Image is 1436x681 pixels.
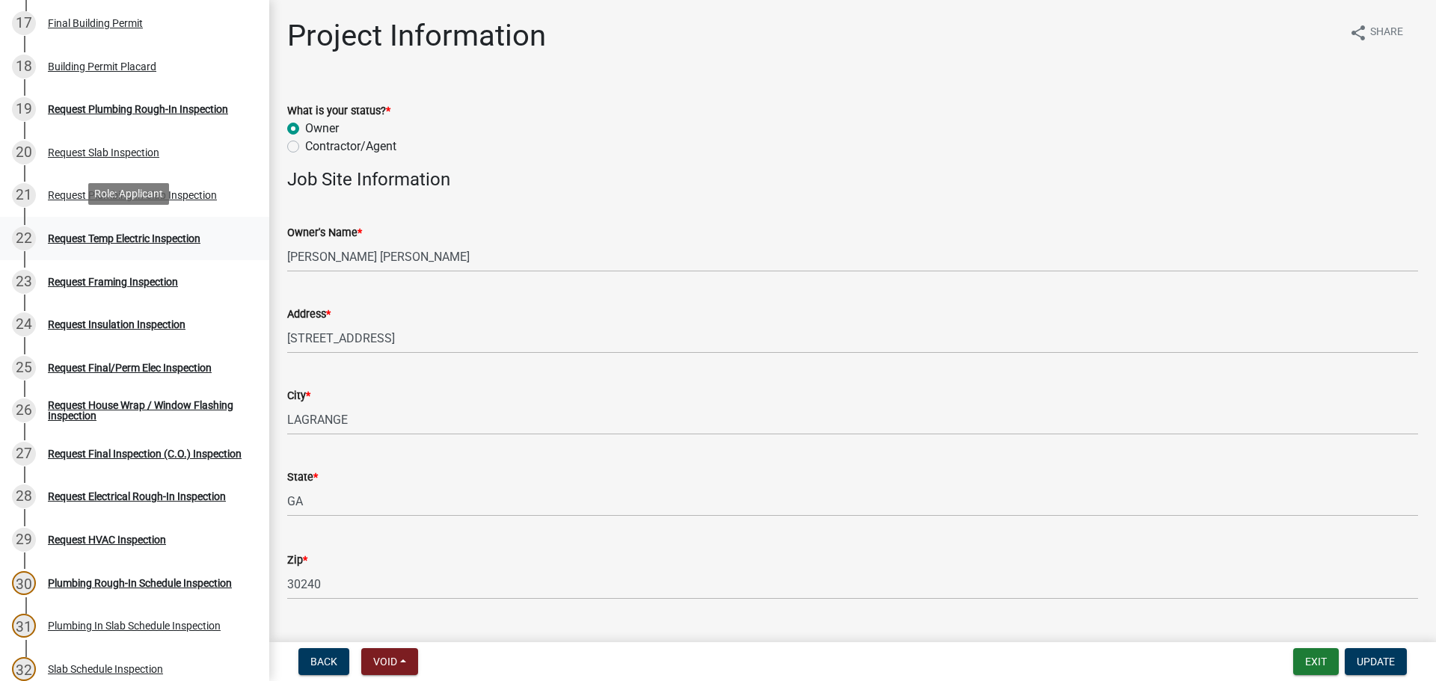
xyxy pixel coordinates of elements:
[48,664,163,674] div: Slab Schedule Inspection
[48,449,242,459] div: Request Final Inspection (C.O.) Inspection
[48,534,166,545] div: Request HVAC Inspection
[12,11,36,35] div: 17
[12,356,36,380] div: 25
[287,309,331,320] label: Address
[298,648,349,675] button: Back
[373,656,397,668] span: Void
[12,97,36,121] div: 19
[48,400,245,421] div: Request House Wrap / Window Flashing Inspection
[287,228,362,238] label: Owner's Name
[12,484,36,508] div: 28
[12,141,36,164] div: 20
[1357,656,1395,668] span: Update
[12,571,36,595] div: 30
[48,104,228,114] div: Request Plumbing Rough-In Inspection
[12,183,36,207] div: 21
[361,648,418,675] button: Void
[1349,24,1367,42] i: share
[1337,18,1415,47] button: shareShare
[287,555,307,566] label: Zip
[1345,648,1407,675] button: Update
[287,18,546,54] h1: Project Information
[287,391,310,401] label: City
[48,363,212,373] div: Request Final/Perm Elec Inspection
[287,106,390,117] label: What is your status?
[305,138,396,155] label: Contractor/Agent
[305,120,339,138] label: Owner
[12,398,36,422] div: 26
[48,233,200,244] div: Request Temp Electric Inspection
[48,319,185,330] div: Request Insulation Inspection
[48,147,159,158] div: Request Slab Inspection
[48,190,217,200] div: Request Plumbing In Slab Inspection
[1293,648,1339,675] button: Exit
[12,528,36,552] div: 29
[48,277,178,287] div: Request Framing Inspection
[287,169,1418,191] h4: Job Site Information
[48,18,143,28] div: Final Building Permit
[12,227,36,250] div: 22
[12,55,36,78] div: 18
[48,578,232,588] div: Plumbing Rough-In Schedule Inspection
[12,270,36,294] div: 23
[1370,24,1403,42] span: Share
[48,491,226,502] div: Request Electrical Rough-In Inspection
[12,614,36,638] div: 31
[48,61,156,72] div: Building Permit Placard
[12,312,36,336] div: 24
[12,442,36,466] div: 27
[287,472,318,483] label: State
[310,656,337,668] span: Back
[88,183,169,205] div: Role: Applicant
[12,657,36,681] div: 32
[48,620,221,631] div: Plumbing In Slab Schedule Inspection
